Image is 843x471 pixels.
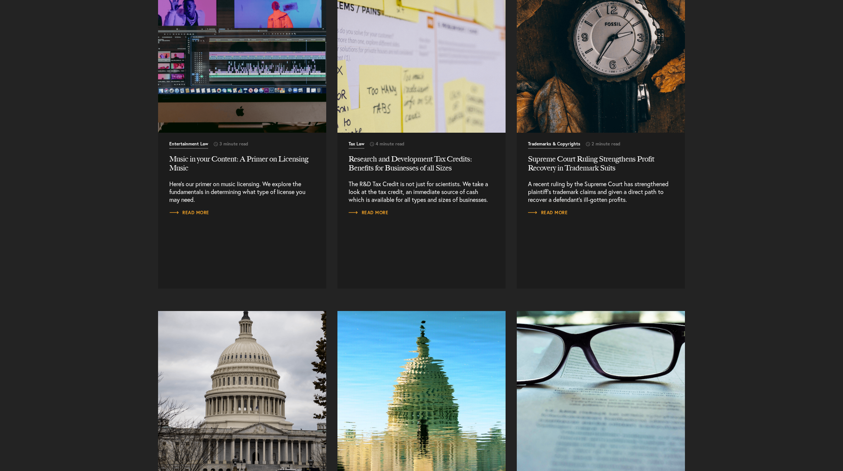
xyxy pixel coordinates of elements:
h2: Supreme Court Ruling Strengthens Profit Recovery in Trademark Suits [528,154,674,172]
a: Read More [528,209,568,216]
h2: Research and Development Tax Credits: Benefits for Businesses of all Sizes [349,154,494,172]
img: icon-time-light.svg [214,142,218,146]
span: 3 minute read [208,142,248,146]
p: The R&D Tax Credit is not just for scientists. We take a look at the tax credit, an immediate sou... [349,180,494,203]
span: Trademarks & Copyrights [528,142,580,149]
p: A recent ruling by the Supreme Court has strengthened plaintiff’s trademark claims and given a di... [528,180,674,203]
a: Read More [169,141,315,203]
span: 2 minute read [580,142,620,146]
span: Read More [528,210,568,215]
span: Entertainment Law [169,142,208,149]
a: Read More [349,141,494,203]
img: icon-time-light.svg [586,142,590,146]
p: Here's our primer on music licensing. We explore the fundamentals in determining what type of lic... [169,180,315,203]
a: Read More [528,141,674,203]
a: Read More [349,209,389,216]
span: 4 minute read [364,142,404,146]
span: Read More [349,210,389,215]
span: Read More [169,210,209,215]
a: Read More [169,209,209,216]
img: icon-time-light.svg [370,142,374,146]
span: Tax Law [349,142,364,149]
h2: Music in your Content: A Primer on Licensing Music [169,154,315,172]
